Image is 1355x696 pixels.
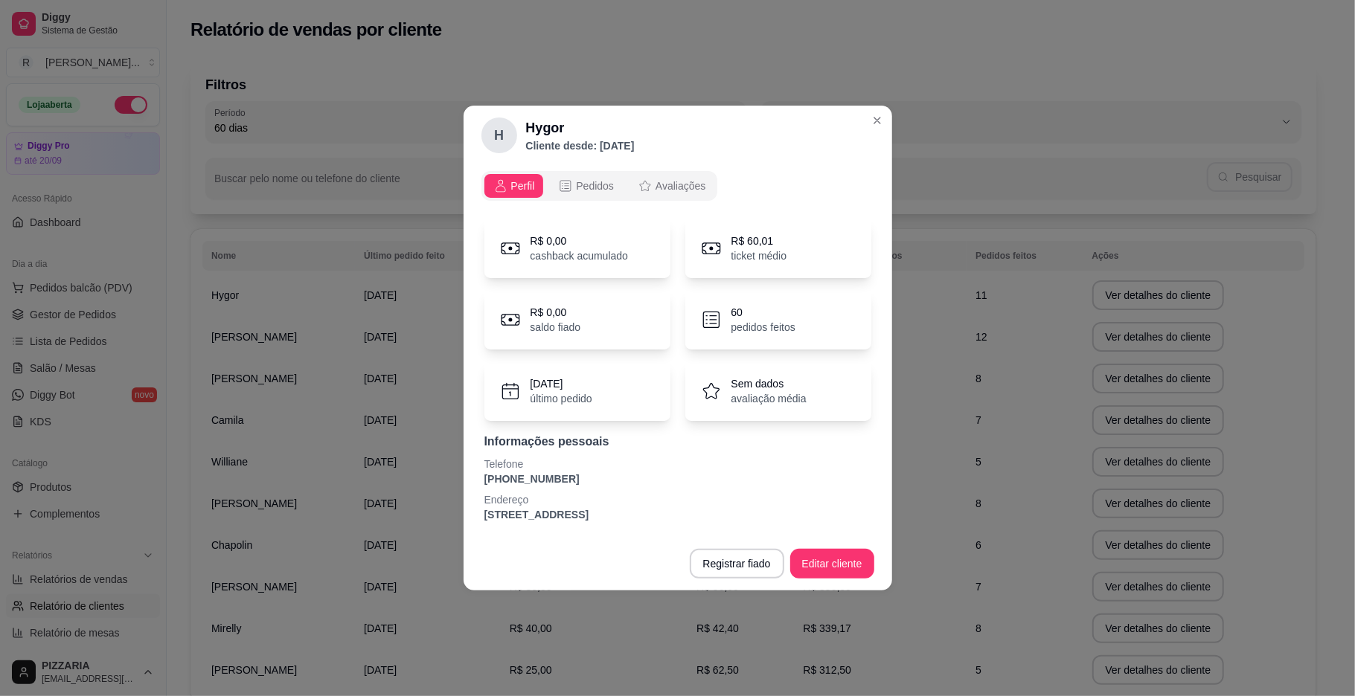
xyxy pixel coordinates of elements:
p: R$ 0,00 [531,233,629,248]
div: opções [481,171,718,201]
p: Endereço [484,492,871,507]
h2: Hygor [526,117,635,138]
p: R$ 0,00 [531,305,581,320]
p: último pedido [531,391,592,406]
p: Informações pessoais [484,433,871,451]
span: Pedidos [576,178,614,193]
p: [PHONE_NUMBER] [484,471,871,486]
button: Registrar fiado [690,549,784,579]
button: Close [865,109,889,132]
p: R$ 60,01 [731,233,787,248]
span: Perfil [511,178,535,193]
p: 60 [731,305,795,320]
button: Editar cliente [790,549,874,579]
span: Avaliações [656,178,705,193]
p: [DATE] [531,376,592,391]
p: [STREET_ADDRESS] [484,507,871,522]
p: cashback acumulado [531,248,629,263]
p: ticket médio [731,248,787,263]
p: Cliente desde: [DATE] [526,138,635,153]
p: saldo fiado [531,320,581,335]
p: Sem dados [731,376,807,391]
div: opções [481,171,874,201]
p: pedidos feitos [731,320,795,335]
p: Telefone [484,457,871,471]
div: H [481,117,517,153]
p: avaliação média [731,391,807,406]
